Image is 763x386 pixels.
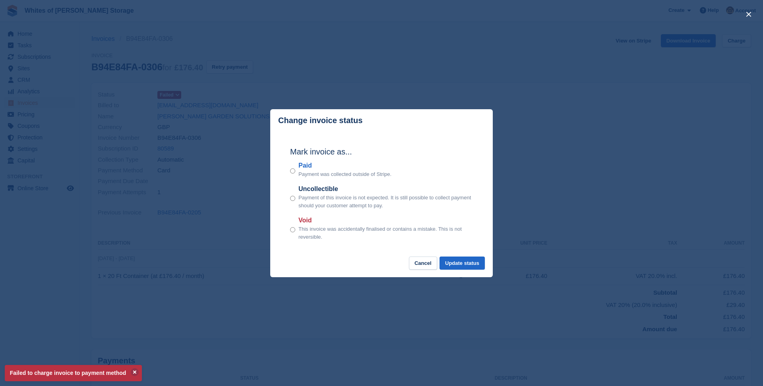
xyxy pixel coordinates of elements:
h2: Mark invoice as... [290,146,473,158]
button: close [742,8,755,21]
p: Payment of this invoice is not expected. It is still possible to collect payment should your cust... [298,194,473,209]
p: Failed to charge invoice to payment method [5,365,142,381]
button: Cancel [409,257,437,270]
label: Uncollectible [298,184,473,194]
label: Paid [298,161,391,170]
p: Payment was collected outside of Stripe. [298,170,391,178]
label: Void [298,216,473,225]
p: Change invoice status [278,116,362,125]
button: Update status [440,257,485,270]
p: This invoice was accidentally finalised or contains a mistake. This is not reversible. [298,225,473,241]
